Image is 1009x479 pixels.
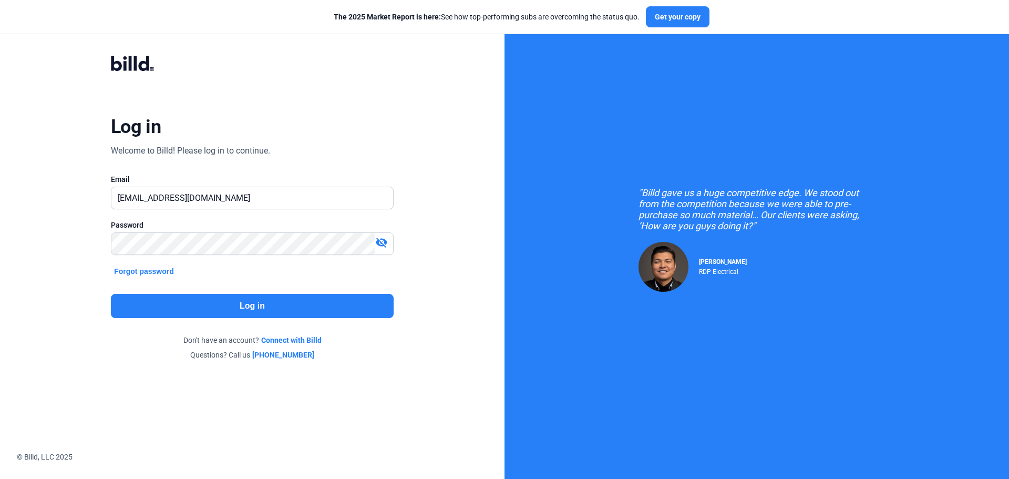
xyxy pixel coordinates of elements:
[252,350,314,360] a: [PHONE_NUMBER]
[639,242,688,292] img: Raul Pacheco
[111,174,394,185] div: Email
[111,266,177,277] button: Forgot password
[699,258,747,266] span: [PERSON_NAME]
[111,145,270,157] div: Welcome to Billd! Please log in to continue.
[261,335,322,345] a: Connect with Billd
[375,236,388,249] mat-icon: visibility_off
[111,335,394,345] div: Don't have an account?
[111,350,394,360] div: Questions? Call us
[111,294,394,318] button: Log in
[646,6,709,27] button: Get your copy
[111,220,394,230] div: Password
[334,13,441,21] span: The 2025 Market Report is here:
[111,115,161,138] div: Log in
[334,12,640,22] div: See how top-performing subs are overcoming the status quo.
[699,266,747,276] div: RDP Electrical
[639,187,875,231] div: "Billd gave us a huge competitive edge. We stood out from the competition because we were able to...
